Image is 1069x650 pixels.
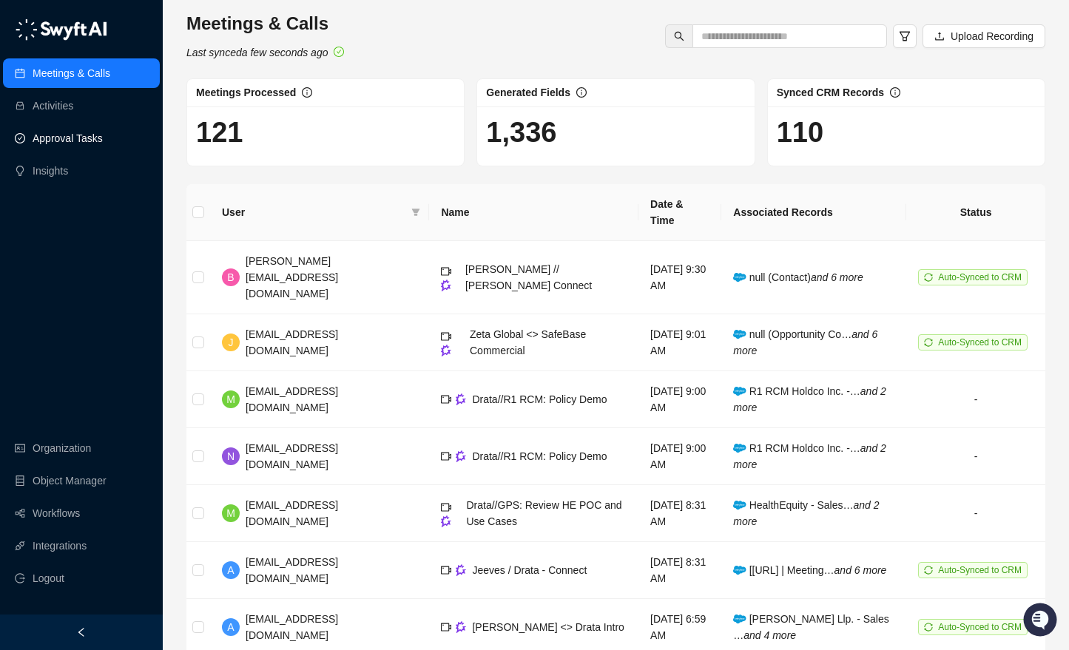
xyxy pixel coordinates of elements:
td: [DATE] 9:01 AM [638,314,721,371]
span: filter [408,201,423,223]
span: [EMAIL_ADDRESS][DOMAIN_NAME] [246,442,338,470]
h1: 1,336 [486,115,745,149]
a: Insights [33,156,68,186]
span: N [227,448,235,464]
a: Workflows [33,498,80,528]
span: [EMAIL_ADDRESS][DOMAIN_NAME] [246,613,338,641]
img: gong-Dwh8HbPa.png [441,515,451,527]
td: [DATE] 8:31 AM [638,485,721,542]
img: gong-Dwh8HbPa.png [456,621,466,632]
span: info-circle [890,87,900,98]
span: Zeta Global <> SafeBase Commercial [470,328,586,356]
span: Drata//R1 RCM: Policy Demo [472,393,607,405]
span: video-camera [441,331,451,342]
span: Auto-Synced to CRM [938,622,1022,632]
span: upload [934,31,945,41]
span: A [227,562,234,578]
i: and 6 more [811,271,863,283]
span: logout [15,573,25,583]
h3: Meetings & Calls [186,12,344,35]
span: [PERSON_NAME][EMAIL_ADDRESS][DOMAIN_NAME] [246,255,338,299]
span: User [222,204,405,220]
a: 📶Status [61,201,120,228]
i: and 2 more [733,499,879,527]
span: Jeeves / Drata - Connect [472,564,587,576]
img: logo-05li4sbe.png [15,18,107,41]
a: Meetings & Calls [33,58,110,88]
span: Generated Fields [486,87,570,98]
th: Status [906,184,1045,241]
span: Docs [30,207,55,222]
td: [DATE] 9:00 AM [638,371,721,428]
span: sync [924,338,933,347]
span: Auto-Synced to CRM [938,565,1022,575]
th: Date & Time [638,184,721,241]
span: R1 RCM Holdco Inc. -… [733,385,886,413]
td: [DATE] 9:00 AM [638,428,721,485]
a: 📚Docs [9,201,61,228]
span: video-camera [441,622,451,632]
span: Auto-Synced to CRM [938,337,1022,348]
span: filter [411,208,420,217]
td: - [906,428,1045,485]
span: check-circle [334,47,344,57]
span: video-camera [441,565,451,575]
i: and 6 more [834,564,887,576]
td: - [906,485,1045,542]
span: A [227,619,234,635]
span: video-camera [441,394,451,404]
i: and 6 more [733,328,877,356]
span: Logout [33,563,64,593]
div: We're available if you need us! [50,149,187,160]
span: [PERSON_NAME] // [PERSON_NAME] Connect [465,263,592,291]
th: Name [429,184,638,241]
span: null (Contact) [733,271,863,283]
img: 5124521997842_fc6d7dfcefe973c2e489_88.png [15,134,41,160]
span: sync [924,623,933,632]
span: [PERSON_NAME] Llp. - Sales … [733,613,888,641]
img: gong-Dwh8HbPa.png [441,280,451,291]
span: video-camera [441,451,451,461]
span: left [76,627,87,637]
span: Synced CRM Records [777,87,884,98]
span: info-circle [576,87,587,98]
div: 📶 [67,209,78,220]
i: and 2 more [733,385,886,413]
h1: 121 [196,115,455,149]
span: M [226,391,235,407]
span: info-circle [302,87,312,98]
h1: 110 [777,115,1036,149]
span: [EMAIL_ADDRESS][DOMAIN_NAME] [246,328,338,356]
span: M [226,505,235,521]
button: Start new chat [252,138,269,156]
img: gong-Dwh8HbPa.png [456,564,466,575]
span: search [674,31,684,41]
a: Integrations [33,531,87,561]
span: null (Opportunity Co… [733,328,877,356]
span: Meetings Processed [196,87,296,98]
i: Last synced a few seconds ago [186,47,328,58]
img: gong-Dwh8HbPa.png [456,450,466,461]
a: Powered byPylon [104,243,179,254]
span: Upload Recording [951,28,1033,44]
span: Drata//GPS: Review HE POC and Use Cases [467,499,622,527]
a: Approval Tasks [33,123,103,153]
div: Start new chat [50,134,243,149]
span: [[URL] | Meeting… [733,564,886,576]
iframe: Open customer support [1022,601,1062,641]
span: J [229,334,234,351]
span: sync [924,566,933,575]
button: Upload Recording [923,24,1045,48]
a: Organization [33,433,91,463]
span: sync [924,273,933,282]
div: 📚 [15,209,27,220]
span: Pylon [147,243,179,254]
span: HealthEquity - Sales… [733,499,879,527]
td: [DATE] 8:31 AM [638,542,721,599]
th: Associated Records [721,184,906,241]
span: Drata//R1 RCM: Policy Demo [472,450,607,462]
h2: How can we help? [15,83,269,106]
span: [EMAIL_ADDRESS][DOMAIN_NAME] [246,385,338,413]
span: B [227,269,234,285]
